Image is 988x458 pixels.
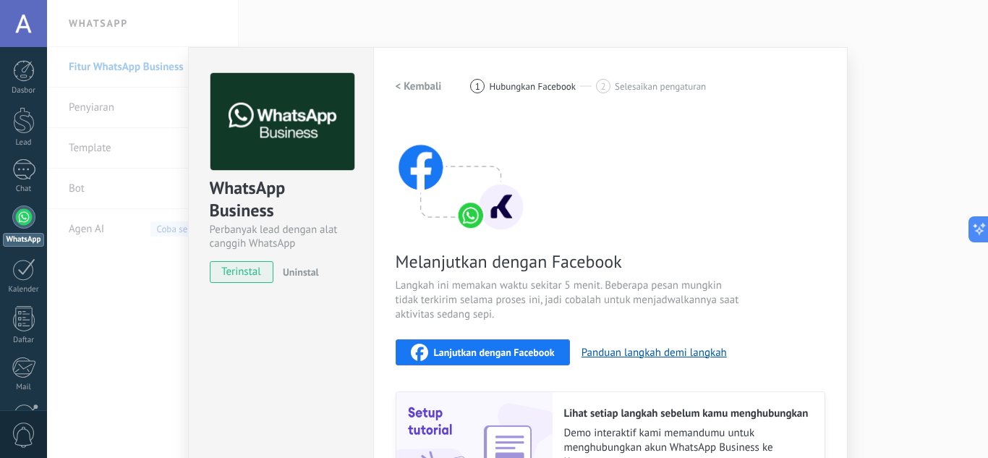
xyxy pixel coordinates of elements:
span: Selesaikan pengaturan [615,81,706,92]
span: 2 [601,80,606,93]
div: Kalender [3,285,45,294]
span: Uninstal [283,266,319,279]
div: Mail [3,383,45,392]
button: Lanjutkan dengan Facebook [396,339,570,365]
button: Uninstal [277,261,319,283]
div: WhatsApp Business [210,177,352,223]
h2: < Kembali [396,80,442,93]
button: Panduan langkah demi langkah [582,346,727,360]
div: Lead [3,138,45,148]
div: Dasbor [3,86,45,96]
span: Langkah ini memakan waktu sekitar 5 menit. Beberapa pesan mungkin tidak terkirim selama proses in... [396,279,740,322]
h2: Lihat setiap langkah sebelum kamu menghubungkan [564,407,810,420]
span: terinstal [210,261,273,283]
span: Lanjutkan dengan Facebook [434,347,555,357]
div: Daftar [3,336,45,345]
span: Hubungkan Facebook [489,81,576,92]
span: Melanjutkan dengan Facebook [396,250,740,273]
img: connect with facebook [396,116,526,232]
img: logo_main.png [210,73,354,171]
button: < Kembali [396,73,442,99]
div: Perbanyak lead dengan alat canggih WhatsApp [210,223,352,250]
span: 1 [475,80,480,93]
div: Chat [3,185,45,194]
div: WhatsApp [3,233,44,247]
